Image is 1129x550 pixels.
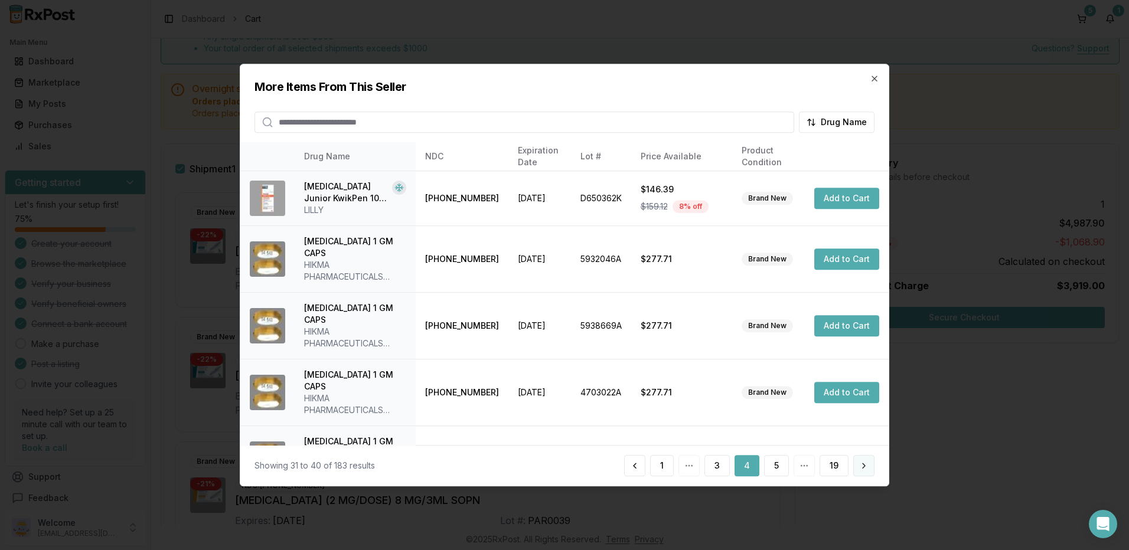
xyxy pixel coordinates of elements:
[742,386,793,399] div: Brand New
[571,359,631,425] td: 4703022A
[571,171,631,225] td: D650362K
[508,225,570,292] td: [DATE]
[250,375,285,410] img: Icosapent Ethyl 1 GM CAPS
[735,455,759,476] button: 4
[416,225,508,292] td: [PHONE_NUMBER]
[641,201,668,212] span: $159.12
[250,308,285,343] img: Icosapent Ethyl 1 GM CAPS
[295,142,416,171] th: Drug Name
[704,455,730,476] button: 3
[508,292,570,359] td: [DATE]
[416,359,508,425] td: [PHONE_NUMBER]
[821,116,867,128] span: Drug Name
[508,425,570,492] td: [DATE]
[571,225,631,292] td: 5932046A
[571,292,631,359] td: 5938669A
[250,181,285,216] img: HumaLOG Junior KwikPen 100 UNIT/ML SOPN
[304,436,406,459] div: [MEDICAL_DATA] 1 GM CAPS
[304,235,406,259] div: [MEDICAL_DATA] 1 GM CAPS
[799,112,875,133] button: Drug Name
[304,204,406,216] div: LILLY
[814,248,879,270] button: Add to Cart
[814,188,879,209] button: Add to Cart
[304,392,406,416] div: HIKMA PHARMACEUTICALS [GEOGRAPHIC_DATA]
[254,78,875,95] h2: More Items From This Seller
[650,455,674,476] button: 1
[416,292,508,359] td: [PHONE_NUMBER]
[571,425,631,492] td: 5938669A
[673,200,709,213] div: 8 % off
[814,315,879,336] button: Add to Cart
[742,319,793,332] div: Brand New
[742,253,793,266] div: Brand New
[631,142,732,171] th: Price Available
[571,142,631,171] th: Lot #
[641,387,723,398] div: $277.71
[508,359,570,425] td: [DATE]
[820,455,849,476] button: 19
[641,253,723,265] div: $277.71
[764,455,789,476] button: 5
[814,382,879,403] button: Add to Cart
[304,369,406,392] div: [MEDICAL_DATA] 1 GM CAPS
[304,181,387,204] div: [MEDICAL_DATA] Junior KwikPen 100 UNIT/ML SOPN
[416,425,508,492] td: [PHONE_NUMBER]
[304,259,406,283] div: HIKMA PHARMACEUTICALS [GEOGRAPHIC_DATA]
[641,320,723,332] div: $277.71
[250,241,285,277] img: Icosapent Ethyl 1 GM CAPS
[508,142,570,171] th: Expiration Date
[254,460,375,472] div: Showing 31 to 40 of 183 results
[508,171,570,225] td: [DATE]
[416,171,508,225] td: [PHONE_NUMBER]
[250,441,285,477] img: Icosapent Ethyl 1 GM CAPS
[742,192,793,205] div: Brand New
[416,142,508,171] th: NDC
[641,184,723,195] div: $146.39
[304,326,406,349] div: HIKMA PHARMACEUTICALS [GEOGRAPHIC_DATA]
[304,302,406,326] div: [MEDICAL_DATA] 1 GM CAPS
[732,142,805,171] th: Product Condition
